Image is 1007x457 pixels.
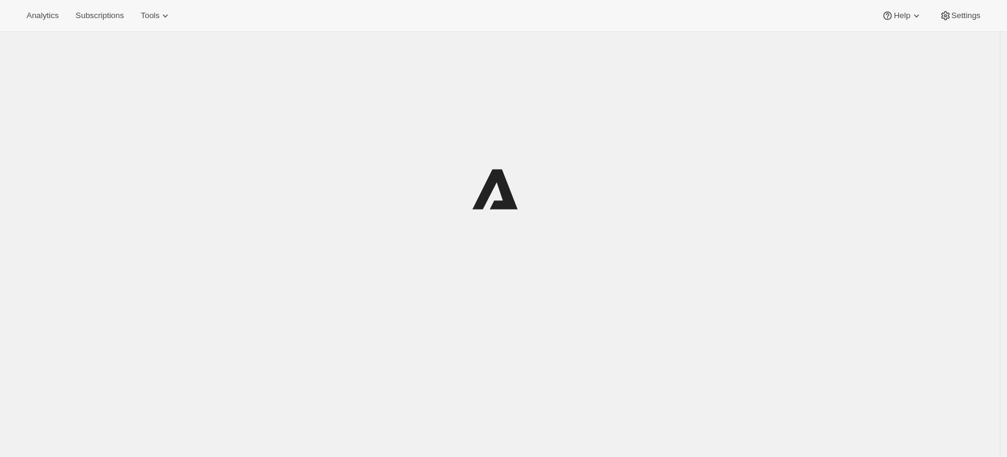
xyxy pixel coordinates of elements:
button: Settings [932,7,988,24]
span: Help [894,11,910,21]
button: Help [874,7,929,24]
span: Analytics [27,11,59,21]
span: Settings [951,11,980,21]
span: Subscriptions [75,11,124,21]
button: Subscriptions [68,7,131,24]
span: Tools [141,11,159,21]
button: Analytics [19,7,66,24]
button: Tools [133,7,179,24]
